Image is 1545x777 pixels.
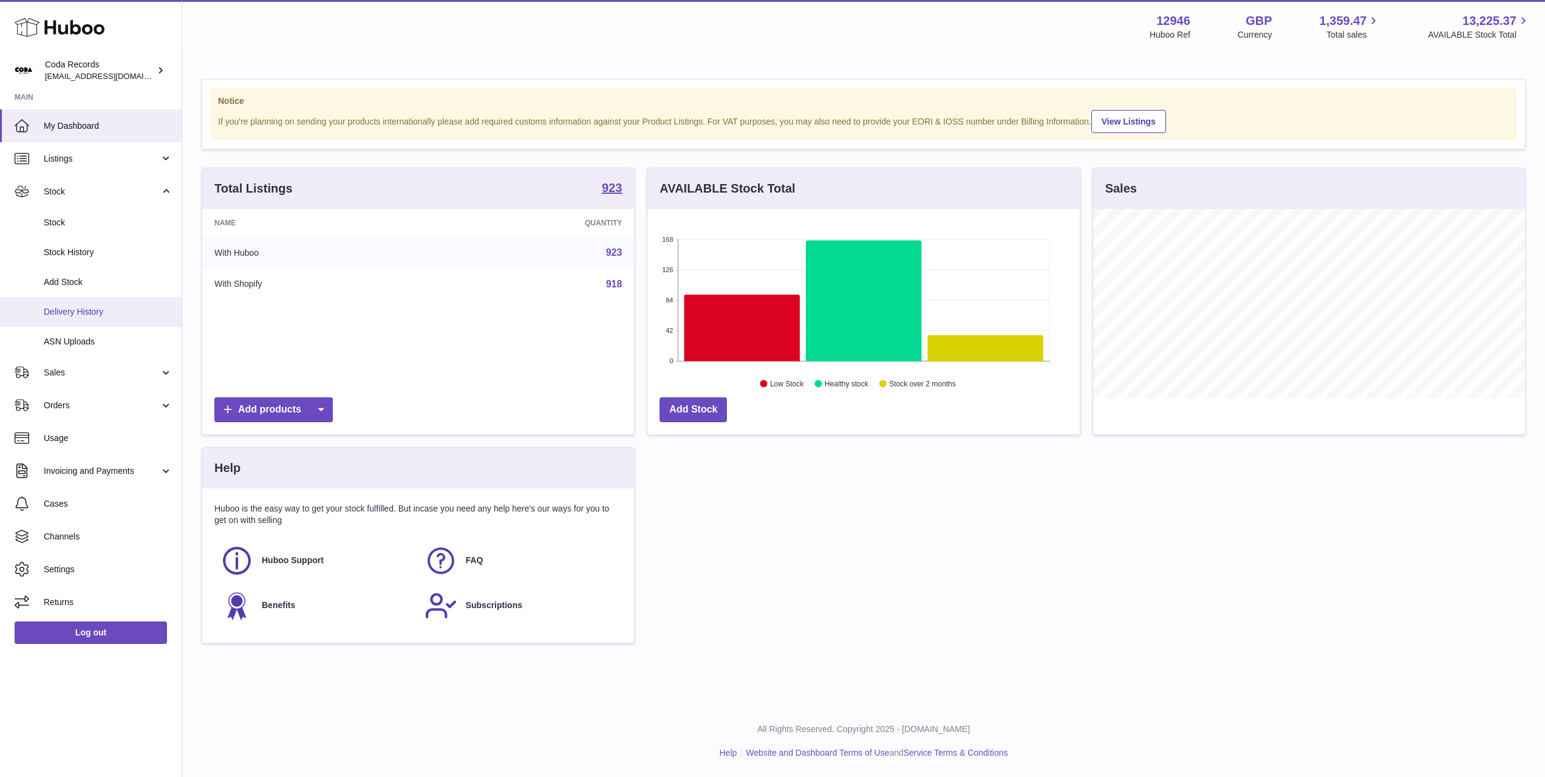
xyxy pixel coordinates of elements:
[466,600,522,611] span: Subscriptions
[1150,29,1190,41] div: Huboo Ref
[602,182,622,194] strong: 923
[192,724,1535,735] p: All Rights Reserved. Copyright 2025 - [DOMAIN_NAME]
[1326,29,1380,41] span: Total sales
[660,397,727,422] a: Add Stock
[44,498,172,510] span: Cases
[742,747,1008,759] li: and
[218,108,1509,133] div: If you're planning on sending your products internationally please add required customs informati...
[1320,13,1381,41] a: 1,359.47 Total sales
[15,621,167,643] a: Log out
[44,217,172,228] span: Stock
[466,555,483,566] span: FAQ
[15,61,33,80] img: haz@pcatmedia.com
[214,180,293,197] h3: Total Listings
[606,279,622,289] a: 918
[214,397,333,422] a: Add products
[44,400,160,411] span: Orders
[202,209,435,237] th: Name
[214,503,622,526] p: Huboo is the easy way to get your stock fulfilled. But incase you need any help here's our ways f...
[662,266,673,273] text: 126
[1091,110,1166,133] a: View Listings
[1246,13,1272,29] strong: GBP
[45,71,179,81] span: [EMAIL_ADDRESS][DOMAIN_NAME]
[44,306,172,318] span: Delivery History
[44,186,160,197] span: Stock
[1428,29,1530,41] span: AVAILABLE Stock Total
[660,180,795,197] h3: AVAILABLE Stock Total
[825,380,869,388] text: Healthy stock
[44,433,172,444] span: Usage
[746,748,889,758] a: Website and Dashboard Terms of Use
[44,531,172,543] span: Channels
[666,296,674,304] text: 84
[44,564,172,575] span: Settings
[904,748,1008,758] a: Service Terms & Conditions
[1428,13,1530,41] a: 13,225.37 AVAILABLE Stock Total
[44,367,160,378] span: Sales
[202,237,435,269] td: With Huboo
[606,247,622,258] a: 923
[1238,29,1272,41] div: Currency
[1462,13,1516,29] span: 13,225.37
[44,153,160,165] span: Listings
[1320,13,1367,29] span: 1,359.47
[44,597,172,608] span: Returns
[44,336,172,347] span: ASN Uploads
[670,357,674,365] text: 0
[218,95,1509,107] strong: Notice
[44,276,172,288] span: Add Stock
[44,247,172,258] span: Stock History
[44,120,172,132] span: My Dashboard
[220,589,412,622] a: Benefits
[666,327,674,334] text: 42
[720,748,737,758] a: Help
[425,589,616,622] a: Subscriptions
[202,269,435,300] td: With Shopify
[220,544,412,577] a: Huboo Support
[44,465,160,477] span: Invoicing and Payments
[214,460,240,476] h3: Help
[262,600,295,611] span: Benefits
[435,209,635,237] th: Quantity
[45,59,154,82] div: Coda Records
[770,380,804,388] text: Low Stock
[890,380,956,388] text: Stock over 2 months
[1105,180,1137,197] h3: Sales
[662,236,673,243] text: 168
[1156,13,1190,29] strong: 12946
[425,544,616,577] a: FAQ
[262,555,324,566] span: Huboo Support
[602,182,622,196] a: 923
